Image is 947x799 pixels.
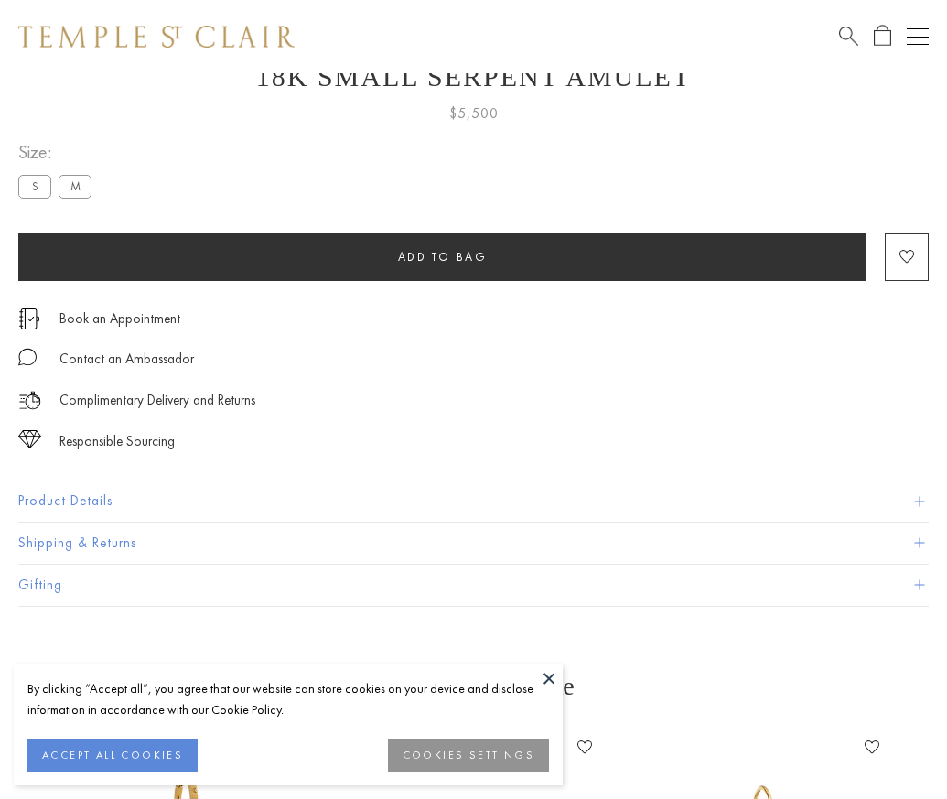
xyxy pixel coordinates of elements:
[27,678,549,720] div: By clicking “Accept all”, you agree that our website can store cookies on your device and disclos...
[59,389,255,412] p: Complimentary Delivery and Returns
[874,25,891,48] a: Open Shopping Bag
[18,175,51,198] label: S
[27,739,198,772] button: ACCEPT ALL COOKIES
[18,523,929,564] button: Shipping & Returns
[18,308,40,329] img: icon_appointment.svg
[839,25,858,48] a: Search
[59,348,194,371] div: Contact an Ambassador
[18,26,295,48] img: Temple St. Clair
[18,430,41,448] img: icon_sourcing.svg
[18,348,37,366] img: MessageIcon-01_2.svg
[449,102,499,125] span: $5,500
[398,249,488,265] span: Add to bag
[18,389,41,412] img: icon_delivery.svg
[18,233,866,281] button: Add to bag
[388,739,549,772] button: COOKIES SETTINGS
[59,430,175,453] div: Responsible Sourcing
[59,175,91,198] label: M
[18,137,99,167] span: Size:
[18,61,929,92] h1: 18K Small Serpent Amulet
[59,308,180,329] a: Book an Appointment
[18,565,929,606] button: Gifting
[18,480,929,522] button: Product Details
[907,26,929,48] button: Open navigation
